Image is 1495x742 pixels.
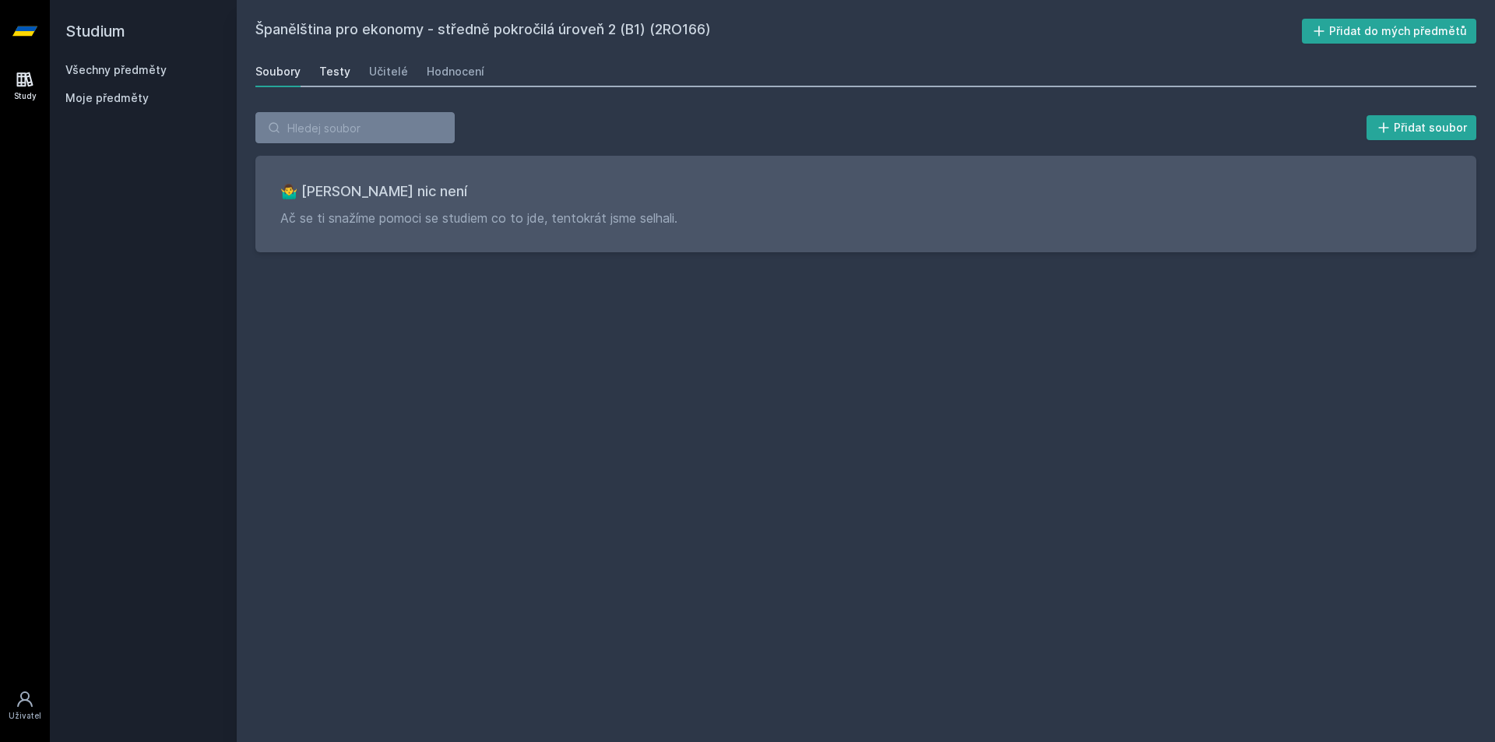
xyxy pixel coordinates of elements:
div: Soubory [255,64,301,79]
div: Hodnocení [427,64,484,79]
a: Uživatel [3,682,47,730]
h3: 🤷‍♂️ [PERSON_NAME] nic není [280,181,1451,202]
button: Přidat soubor [1367,115,1477,140]
h2: Španělština pro ekonomy - středně pokročilá úroveň 2 (B1) (2RO166) [255,19,1302,44]
div: Study [14,90,37,102]
a: Testy [319,56,350,87]
div: Učitelé [369,64,408,79]
p: Ač se ti snažíme pomoci se studiem co to jde, tentokrát jsme selhali. [280,209,1451,227]
button: Přidat do mých předmětů [1302,19,1477,44]
div: Testy [319,64,350,79]
a: Soubory [255,56,301,87]
a: Hodnocení [427,56,484,87]
span: Moje předměty [65,90,149,106]
div: Uživatel [9,710,41,722]
a: Study [3,62,47,110]
input: Hledej soubor [255,112,455,143]
a: Všechny předměty [65,63,167,76]
a: Učitelé [369,56,408,87]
